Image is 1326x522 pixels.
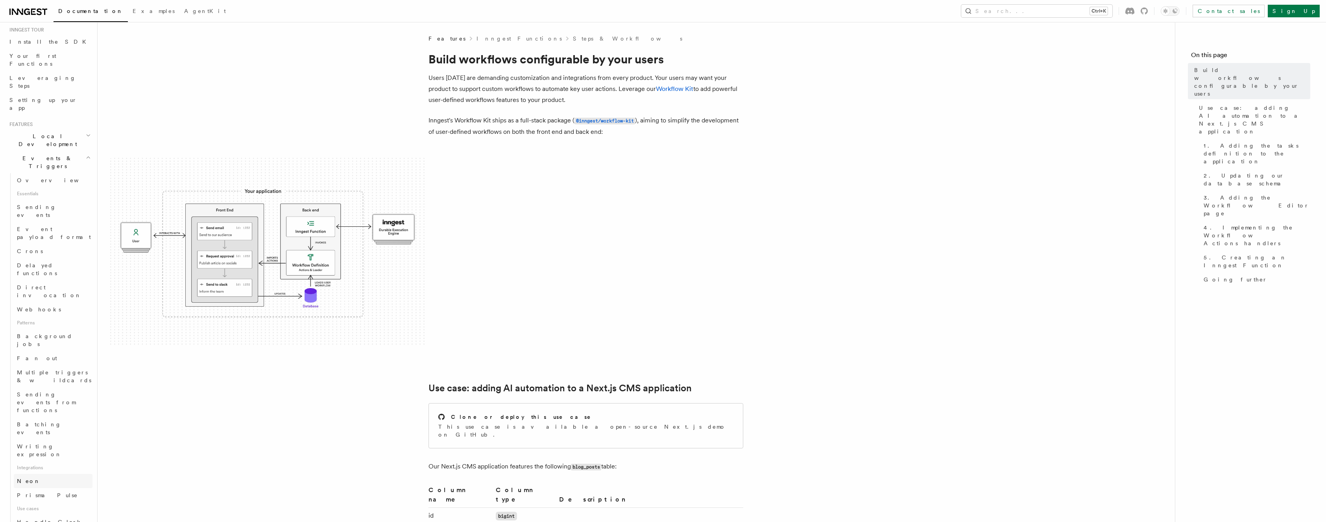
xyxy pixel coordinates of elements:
a: Examples [128,2,179,21]
a: Sending events [14,200,92,222]
a: 4. Implementing the Workflow Actions handlers [1200,220,1310,250]
th: Description [556,485,743,508]
span: Build workflows configurable by your users [1194,66,1310,98]
button: Toggle dark mode [1161,6,1180,16]
a: Documentation [54,2,128,22]
a: Leveraging Steps [6,71,92,93]
span: Webhooks [17,306,61,313]
span: Delayed functions [17,262,57,276]
a: 5. Creating an Inngest Function [1200,250,1310,272]
span: Neon [17,478,41,484]
span: Examples [133,8,175,14]
span: Writing expression [17,443,62,457]
span: Patterns [14,317,92,329]
span: Features [6,121,33,128]
a: Workflow Kit [656,85,693,93]
span: Sending events [17,204,56,218]
span: Batching events [17,421,61,435]
span: Overview [17,177,98,183]
span: Crons [17,248,43,254]
a: Overview [14,173,92,187]
button: Local Development [6,129,92,151]
a: Background jobs [14,329,92,351]
a: Neon [14,474,92,488]
a: Writing expression [14,439,92,461]
span: Leveraging Steps [9,75,76,89]
span: Inngest tour [6,27,44,33]
a: Setting up your app [6,93,92,115]
a: Fan out [14,351,92,365]
span: 3. Adding the Workflow Editor page [1204,194,1310,217]
span: Prisma Pulse [17,492,78,498]
a: Delayed functions [14,258,92,280]
a: Install the SDK [6,35,92,49]
span: Multiple triggers & wildcards [17,369,91,383]
a: Use case: adding AI automation to a Next.js CMS application [1196,101,1310,139]
span: Background jobs [17,333,72,347]
span: Features [428,35,465,43]
a: 3. Adding the Workflow Editor page [1200,191,1310,220]
span: Local Development [6,132,86,148]
a: Multiple triggers & wildcards [14,365,92,387]
code: @inngest/workflow-kit [574,118,635,124]
span: Integrations [14,461,92,474]
a: Batching events [14,417,92,439]
a: @inngest/workflow-kit [574,117,635,124]
button: Events & Triggers [6,151,92,173]
a: Inngest Functions [476,35,562,43]
span: Install the SDK [9,39,91,45]
span: Documentation [58,8,123,14]
a: Clone or deploy this use caseThis use case is available a open-source Next.js demo on GitHub. [428,403,743,448]
p: This use case is available a open-source Next.js demo on GitHub. [438,423,733,439]
span: 1. Adding the tasks definition to the application [1204,142,1310,165]
span: Events & Triggers [6,154,86,170]
a: Sending events from functions [14,387,92,417]
h4: On this page [1191,50,1310,63]
a: Event payload format [14,222,92,244]
img: The Workflow Kit provides a Workflow Engine to compose workflow actions on the back end and a set... [110,158,425,346]
code: bigint [496,512,517,520]
a: Direct invocation [14,280,92,302]
span: Your first Functions [9,53,56,67]
a: Going further [1200,272,1310,287]
p: Inngest's Workflow Kit ships as a full-stack package ( ), aiming to simplify the development of u... [428,115,743,137]
span: Going further [1204,276,1267,283]
span: Essentials [14,187,92,200]
a: Steps & Workflows [573,35,682,43]
a: Webhooks [14,302,92,317]
p: Users [DATE] are demanding customization and integrations from every product. Your users may want... [428,72,743,106]
button: Search...Ctrl+K [961,5,1112,17]
h2: Clone or deploy this use case [451,413,591,421]
a: Contact sales [1193,5,1265,17]
code: blog_posts [571,464,601,470]
a: AgentKit [179,2,231,21]
span: 5. Creating an Inngest Function [1204,254,1310,269]
a: Sign Up [1268,5,1320,17]
kbd: Ctrl+K [1090,7,1108,15]
span: 2. Updating our database schema [1204,172,1310,187]
a: Build workflows configurable by your users [1191,63,1310,101]
a: 1. Adding the tasks definition to the application [1200,139,1310,168]
a: Your first Functions [6,49,92,71]
span: Fan out [17,355,57,361]
p: Our Next.js CMS application features the following table: [428,461,743,472]
a: Prisma Pulse [14,488,92,502]
span: Setting up your app [9,97,77,111]
th: Column type [493,485,556,508]
span: 4. Implementing the Workflow Actions handlers [1204,224,1310,247]
h1: Build workflows configurable by your users [428,52,743,66]
a: 2. Updating our database schema [1200,168,1310,191]
span: Sending events from functions [17,391,76,413]
span: Use cases [14,502,92,515]
span: Use case: adding AI automation to a Next.js CMS application [1199,104,1310,135]
a: Crons [14,244,92,258]
a: Use case: adding AI automation to a Next.js CMS application [428,383,692,394]
th: Column name [428,485,493,508]
span: Event payload format [17,226,91,240]
span: AgentKit [184,8,226,14]
span: Direct invocation [17,284,81,298]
